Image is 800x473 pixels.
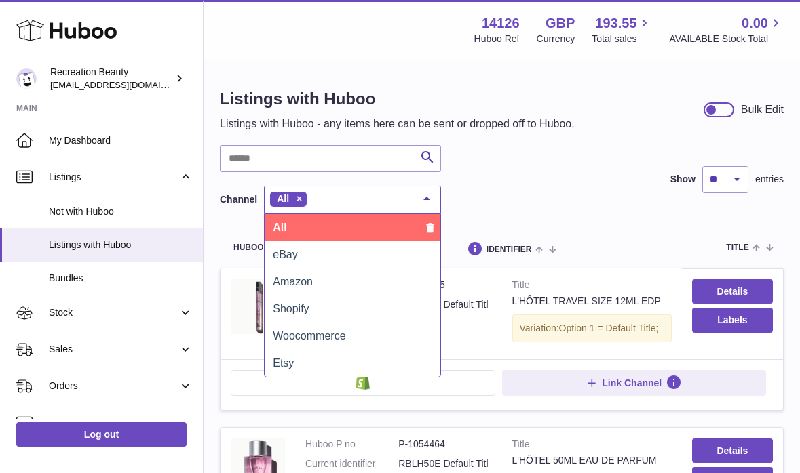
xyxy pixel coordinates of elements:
a: 193.55 Total sales [592,14,652,45]
span: Sales [49,343,178,356]
span: Stock [49,306,178,319]
div: L'HÔTEL 50ML EAU DE PARFUM [512,454,672,467]
span: Etsy [273,357,294,369]
div: Currency [537,33,575,45]
span: Usage [49,416,193,429]
div: Bulk Edit [741,102,784,117]
strong: GBP [546,14,575,33]
span: Listings with Huboo [49,239,193,251]
a: 0.00 AVAILABLE Stock Total [669,14,784,45]
span: 193.55 [595,14,636,33]
strong: 14126 [482,14,520,33]
span: Listings [49,171,178,184]
span: Amazon [273,276,313,287]
h1: Listings with Huboo [220,88,575,110]
span: Bundles [49,272,193,285]
span: All [273,222,286,233]
strong: Title [512,438,672,454]
span: Total sales [592,33,652,45]
dd: P-1054464 [398,438,491,451]
a: Log out [16,422,187,447]
span: Not with Huboo [49,205,193,218]
a: Details [692,438,773,463]
img: shopify-small.png [356,373,370,390]
span: identifier [487,245,532,254]
span: My Dashboard [49,134,193,147]
span: Option 1 = Default Title; [559,323,659,333]
img: barney@recreationbeauty.com [16,68,37,89]
span: AVAILABLE Stock Total [669,33,784,45]
span: Shopify [273,303,309,314]
span: Orders [49,379,178,392]
span: Huboo no [233,243,278,252]
div: Recreation Beauty [50,66,172,91]
span: entries [755,173,784,186]
span: All [277,193,289,204]
strong: Title [512,279,672,295]
dd: RBLH12E Default Title; [398,298,491,324]
a: Details [692,279,773,304]
span: 0.00 [742,14,768,33]
img: L'HÔTEL TRAVEL SIZE 12ML EDP [231,279,285,334]
span: eBay [273,249,297,260]
div: Variation: [512,314,672,342]
dd: P-1054465 [398,279,491,291]
label: Show [670,173,696,186]
label: Channel [220,193,257,206]
p: Listings with Huboo - any items here can be sent or dropped off to Huboo. [220,117,575,131]
span: [EMAIL_ADDRESS][DOMAIN_NAME] [50,79,199,90]
dt: Huboo P no [305,438,398,451]
div: Huboo Ref [474,33,520,45]
span: title [726,243,748,252]
button: Link Channel [502,370,767,396]
button: Labels [692,308,773,332]
span: Link Channel [602,377,662,389]
span: Woocommerce [273,330,345,342]
div: L'HÔTEL TRAVEL SIZE 12ML EDP [512,295,672,308]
